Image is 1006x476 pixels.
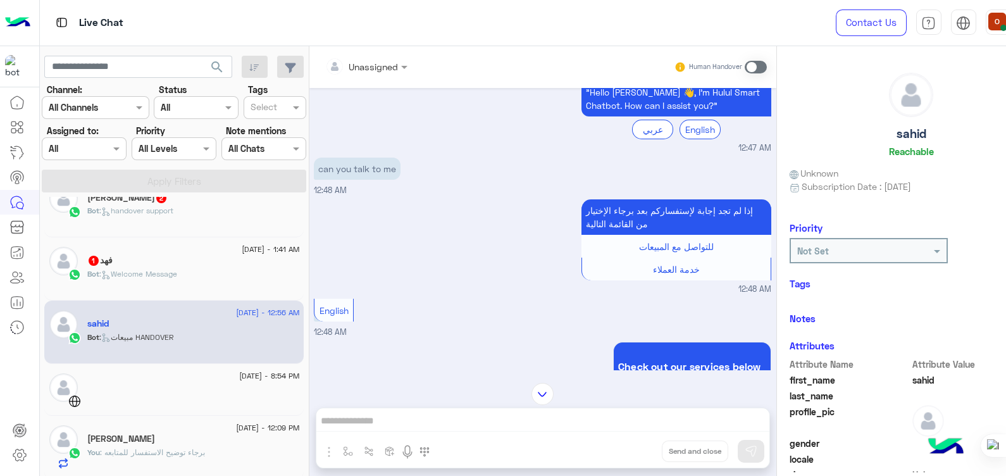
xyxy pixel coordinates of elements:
span: خدمة العملاء [653,264,700,275]
img: defaultAdmin.png [912,405,944,437]
div: عربي [632,120,673,139]
span: Bot [87,269,99,279]
img: defaultAdmin.png [49,310,78,339]
img: defaultAdmin.png [49,184,78,213]
img: Logo [5,9,30,36]
img: WhatsApp [68,332,81,344]
span: [DATE] - 1:41 AM [242,244,299,255]
h5: sahid [897,127,926,141]
span: first_name [790,373,910,387]
img: defaultAdmin.png [49,425,78,454]
div: English [680,120,721,139]
span: last_name [790,389,910,403]
img: defaultAdmin.png [49,247,78,275]
button: Apply Filters [42,170,306,192]
img: WhatsApp [68,447,81,460]
span: You [87,448,100,457]
img: WhatsApp [68,268,81,281]
span: [DATE] - 8:54 PM [239,370,299,382]
span: Bot [87,332,99,342]
span: Attribute Name [790,358,910,371]
h6: Priority [790,222,823,234]
span: للتواصل مع المبيعات [639,241,714,252]
span: gender [790,437,910,450]
span: برجاء توضيح الاستفسار للمتابعه [100,448,205,457]
img: WhatsApp [68,206,81,218]
span: [DATE] - 12:56 AM [236,307,299,318]
span: 12:48 AM [314,185,347,195]
button: Send and close [662,441,728,462]
img: defaultAdmin.png [890,73,933,116]
h5: sahid [87,318,109,329]
h6: Attributes [790,340,835,351]
p: 10/9/2025, 12:48 AM [581,199,771,235]
small: Human Handover [689,62,742,72]
span: Check out our services below and choose the one that suits you best! 👇 [618,360,766,396]
h6: Reachable [889,146,934,157]
img: scroll [531,383,554,405]
img: WebChat [68,395,81,408]
span: search [209,59,225,75]
span: 12:48 AM [314,327,347,337]
span: profile_pic [790,405,910,434]
span: [DATE] - 12:09 PM [236,422,299,434]
span: : handover support [99,206,173,215]
span: English [320,305,349,316]
span: Unknown [790,166,839,180]
span: locale [790,453,910,466]
p: Live Chat [79,15,123,32]
img: tab [956,16,971,30]
img: tab [921,16,936,30]
span: 12:47 AM [738,142,771,154]
span: 12:48 AM [738,284,771,296]
span: 2 [156,193,166,203]
img: hulul-logo.png [924,425,968,470]
img: 114004088273201 [5,55,28,78]
h6: Notes [790,313,816,324]
img: userImage [988,13,1006,30]
h5: فهد [87,255,113,266]
h5: عبدالرحمن [87,192,168,203]
span: 1 [89,256,99,266]
label: Status [159,83,187,96]
label: Tags [248,83,268,96]
label: Assigned to: [47,124,99,137]
img: defaultAdmin.png [49,373,78,402]
button: search [202,56,233,83]
label: Channel: [47,83,82,96]
span: Subscription Date : [DATE] [802,180,911,193]
span: Bot [87,206,99,215]
label: Priority [136,124,165,137]
a: tab [916,9,941,36]
div: Select [249,100,277,116]
span: : Welcome Message [99,269,177,279]
span: : مبيعات HANDOVER [99,332,173,342]
label: Note mentions [226,124,286,137]
p: 10/9/2025, 12:48 AM [314,158,401,180]
h5: يزيد بن منسي [87,434,155,444]
a: Contact Us [836,9,907,36]
img: tab [54,15,70,30]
